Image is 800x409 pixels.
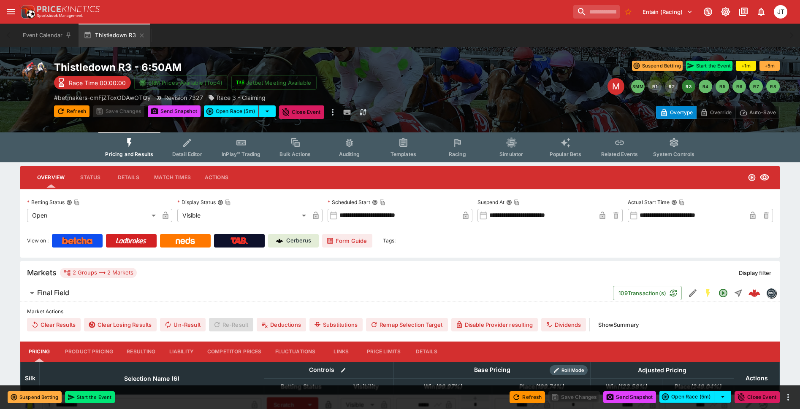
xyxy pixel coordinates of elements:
[759,61,780,71] button: +5m
[98,132,701,162] div: Event type filters
[84,318,157,331] button: Clear Losing Results
[477,199,504,206] p: Suspend At
[593,318,644,331] button: ShowSummary
[603,391,656,403] button: Send Snapshot
[268,342,323,362] button: Fluctuations
[27,234,49,248] label: View on :
[115,374,189,384] span: Selection Name (6)
[21,362,40,394] th: Silk
[759,172,770,183] svg: Visible
[160,318,205,331] button: Un-Result
[27,209,159,222] div: Open
[79,24,150,47] button: Thistledown R3
[366,318,448,331] button: Remap Selection Target
[734,362,779,394] th: Actions
[279,151,311,157] span: Bulk Actions
[69,78,126,87] p: Race Time 00:00:00
[656,106,697,119] button: Overtype
[766,288,776,298] div: betmakers
[597,382,656,392] span: Win(123.58%)
[66,199,72,205] button: Betting StatusCopy To Clipboard
[686,61,732,71] button: Start the Event
[748,173,756,182] svg: Open
[774,5,787,19] div: Josh Tanner
[671,199,677,205] button: Actual Start TimeCopy To Clipboard
[18,24,77,47] button: Event Calendar
[3,4,19,19] button: open drawer
[648,80,662,93] button: R1
[550,365,588,375] div: Show/hide Price Roll mode configuration.
[682,80,695,93] button: R3
[268,234,319,248] a: Cerberus
[734,266,776,280] button: Display filter
[558,367,588,374] span: Roll Mode
[510,391,545,403] button: Refresh
[690,382,721,392] em: ( 249.04 %)
[749,108,776,117] p: Auto-Save
[710,108,732,117] p: Override
[134,75,228,90] button: SRM Prices Available (Top4)
[201,342,268,362] button: Competitor Prices
[550,151,581,157] span: Popular Bets
[449,151,466,157] span: Racing
[766,80,780,93] button: R8
[718,288,728,298] svg: Open
[231,237,248,244] img: TabNZ
[27,268,57,277] h5: Markets
[510,382,573,392] span: Place(199.74%)
[8,391,62,403] button: Suspend Betting
[20,342,58,362] button: Pricing
[613,286,682,300] button: 109Transaction(s)
[541,318,586,331] button: Dividends
[20,61,47,88] img: horse_racing.png
[54,61,417,74] h2: Copy To Clipboard
[699,80,712,93] button: R4
[617,382,647,392] em: ( 123.58 %)
[471,365,514,375] div: Base Pricing
[63,268,133,278] div: 2 Groups 2 Markets
[700,285,716,301] button: SGM Enabled
[19,3,35,20] img: PriceKinetics Logo
[360,342,407,362] button: Price Limits
[380,199,385,205] button: Copy To Clipboard
[62,237,92,244] img: Betcha
[344,382,388,392] span: Visibility
[631,80,780,93] nav: pagination navigation
[749,80,763,93] button: R7
[147,167,198,188] button: Match Times
[204,105,276,117] div: split button
[271,382,331,392] span: Betting Status
[74,199,80,205] button: Copy To Clipboard
[322,234,372,248] a: Form Guide
[783,392,793,402] button: more
[120,342,162,362] button: Resulting
[109,167,147,188] button: Details
[54,105,89,117] button: Refresh
[204,105,259,117] button: Open Race (5m)
[37,6,100,12] img: PriceKinetics
[415,382,471,392] span: Win(99.97%)
[30,167,71,188] button: Overview
[309,318,363,331] button: Substitutions
[328,105,338,119] button: more
[322,342,360,362] button: Links
[208,93,266,102] div: Race 3 - Claiming
[754,4,769,19] button: Notifications
[514,199,520,205] button: Copy To Clipboard
[177,199,216,206] p: Display Status
[257,318,306,331] button: Deductions
[172,151,202,157] span: Detail Editor
[264,362,394,378] th: Controls
[27,305,773,318] label: Market Actions
[632,61,683,71] button: Suspend Betting
[731,285,746,301] button: Straight
[451,318,538,331] button: Disable Provider resulting
[116,237,146,244] img: Ladbrokes
[209,318,253,331] span: Re-Result
[631,80,645,93] button: SMM
[217,199,223,205] button: Display StatusCopy To Clipboard
[105,151,153,157] span: Pricing and Results
[231,75,317,90] button: Jetbet Meeting Available
[338,365,349,376] button: Bulk edit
